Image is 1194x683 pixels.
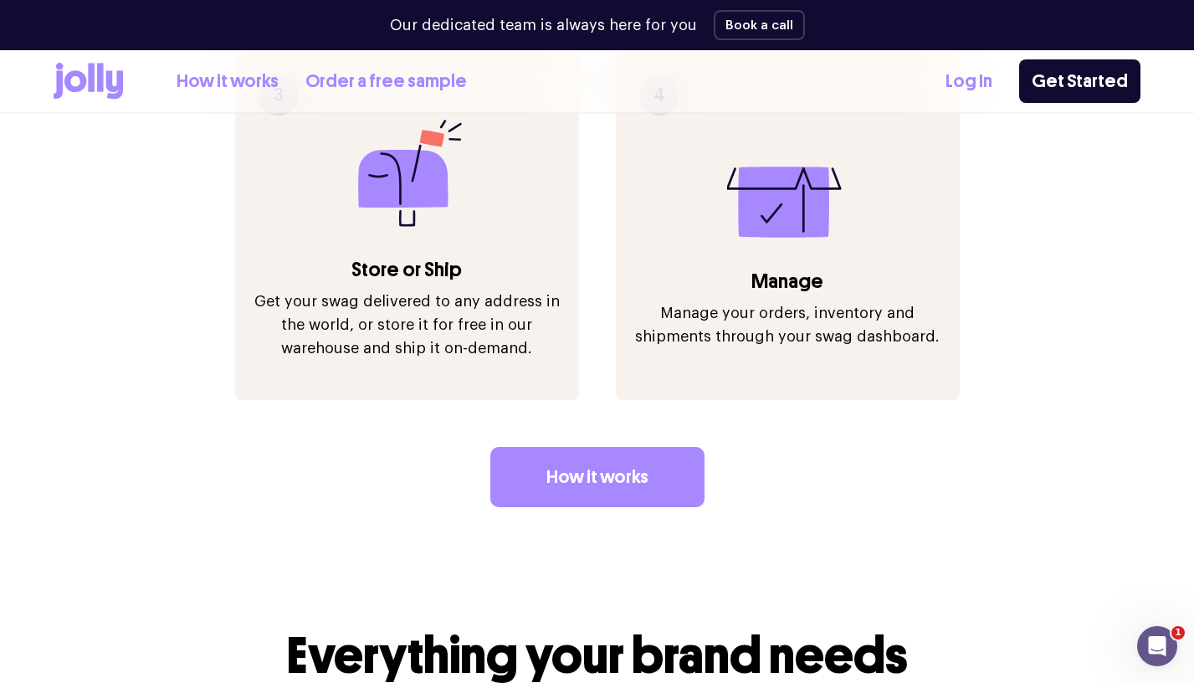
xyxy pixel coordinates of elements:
[390,14,697,37] p: Our dedicated team is always here for you
[490,447,705,507] a: How it works
[714,10,805,40] button: Book a call
[945,68,992,95] a: Log In
[633,268,943,295] h3: Manage
[1019,59,1140,103] a: Get Started
[1137,626,1177,666] iframe: Intercom live chat
[633,301,943,348] p: Manage your orders, inventory and shipments through your swag dashboard.
[252,256,562,283] h3: Store or Ship
[177,68,279,95] a: How it works
[252,290,562,360] p: Get your swag delivered to any address in the world, or store it for free in our warehouse and sh...
[1171,626,1185,639] span: 1
[305,68,467,95] a: Order a free sample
